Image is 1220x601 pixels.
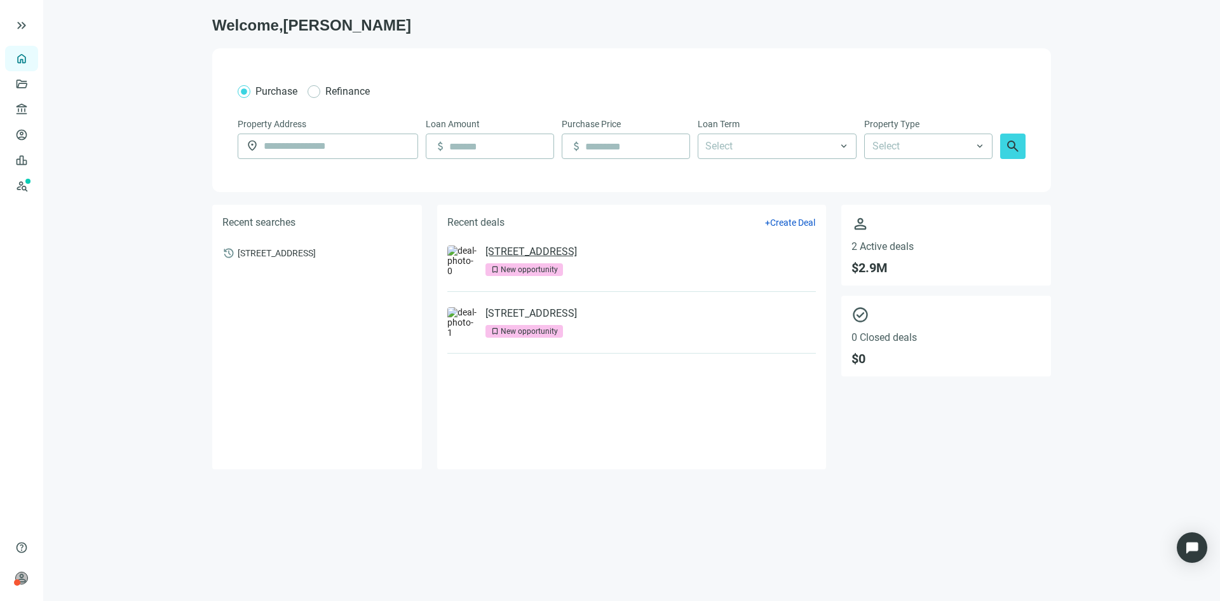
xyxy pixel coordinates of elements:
[325,85,370,97] span: Refinance
[212,15,1051,36] h1: Welcome, [PERSON_NAME]
[765,218,770,228] span: +
[501,325,558,338] div: New opportunity
[485,307,577,320] a: [STREET_ADDRESS]
[764,217,816,228] button: +Create Deal
[698,117,740,131] span: Loan Term
[447,307,478,338] img: deal-photo-1
[434,140,447,153] span: attach_money
[1177,532,1207,563] div: Open Intercom Messenger
[246,139,259,152] span: location_on
[15,572,28,584] span: person
[770,218,815,228] span: Create Deal
[238,117,306,131] span: Property Address
[491,265,499,274] span: bookmark
[851,240,1041,252] span: 2 Active deals
[1005,139,1020,154] span: search
[222,247,235,259] span: history
[14,18,29,33] button: keyboard_double_arrow_right
[851,215,1041,233] span: person
[255,85,297,97] span: Purchase
[1000,134,1026,159] button: search
[851,306,1041,324] span: check_circle
[485,245,577,258] a: [STREET_ADDRESS]
[222,215,295,230] h5: Recent searches
[851,260,1041,275] span: $ 2.9M
[851,351,1041,366] span: $ 0
[851,331,1041,343] span: 0 Closed deals
[501,263,558,276] div: New opportunity
[15,103,24,116] span: account_balance
[238,247,316,258] span: [STREET_ADDRESS]
[447,245,478,276] img: deal-photo-0
[15,541,28,554] span: help
[570,140,583,153] span: attach_money
[426,117,480,131] span: Loan Amount
[864,117,919,131] span: Property Type
[491,327,499,336] span: bookmark
[562,117,621,131] span: Purchase Price
[447,215,505,230] h5: Recent deals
